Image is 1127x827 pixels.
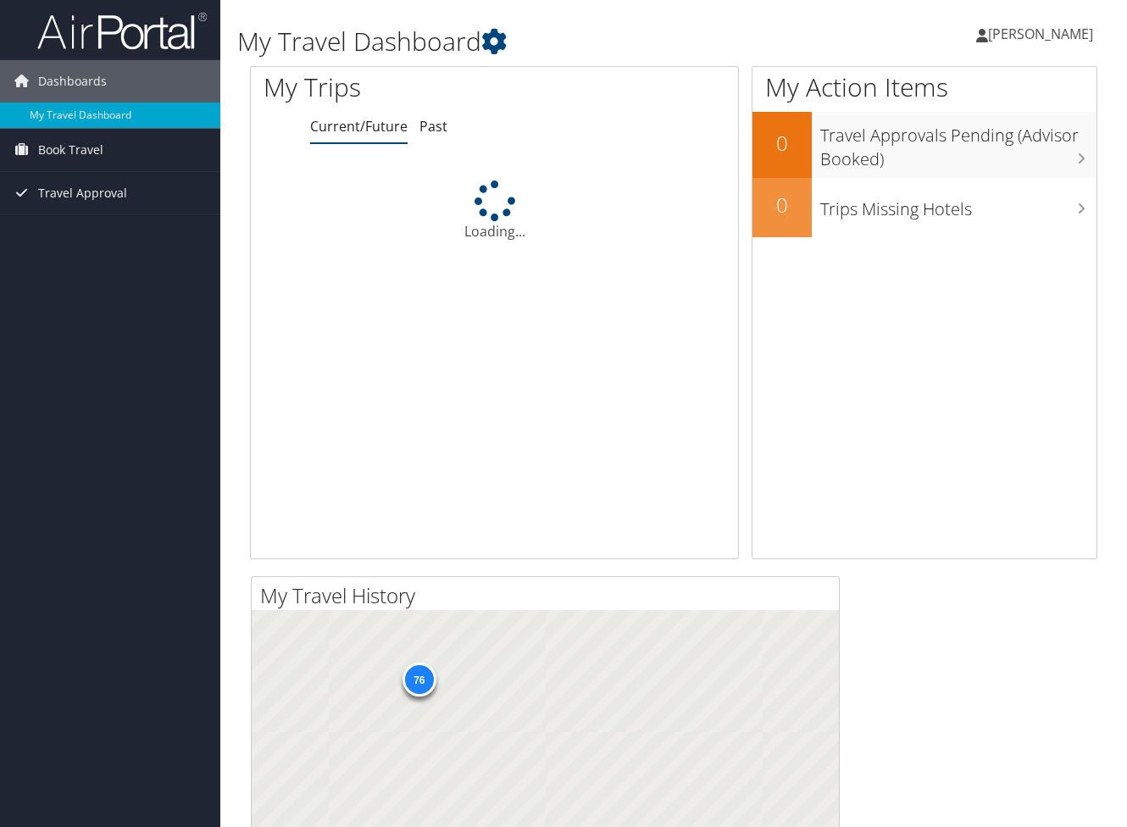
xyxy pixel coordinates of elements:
img: airportal-logo.png [37,11,207,51]
a: Past [419,117,447,136]
h3: Travel Approvals Pending (Advisor Booked) [820,115,1096,171]
a: 0Travel Approvals Pending (Advisor Booked) [752,112,1096,177]
h2: My Travel History [260,581,839,610]
span: Dashboards [38,60,107,103]
span: Book Travel [38,129,103,171]
h1: My Travel Dashboard [237,24,819,59]
h2: 0 [752,191,812,219]
div: 76 [402,663,436,697]
a: [PERSON_NAME] [976,8,1110,59]
a: 0Trips Missing Hotels [752,178,1096,237]
h3: Trips Missing Hotels [820,189,1096,221]
span: Travel Approval [38,172,127,214]
h1: My Trips [264,69,522,105]
div: Loading... [251,180,738,241]
a: Current/Future [310,117,408,136]
h2: 0 [752,129,812,158]
span: [PERSON_NAME] [988,25,1093,43]
h1: My Action Items [752,69,1096,105]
